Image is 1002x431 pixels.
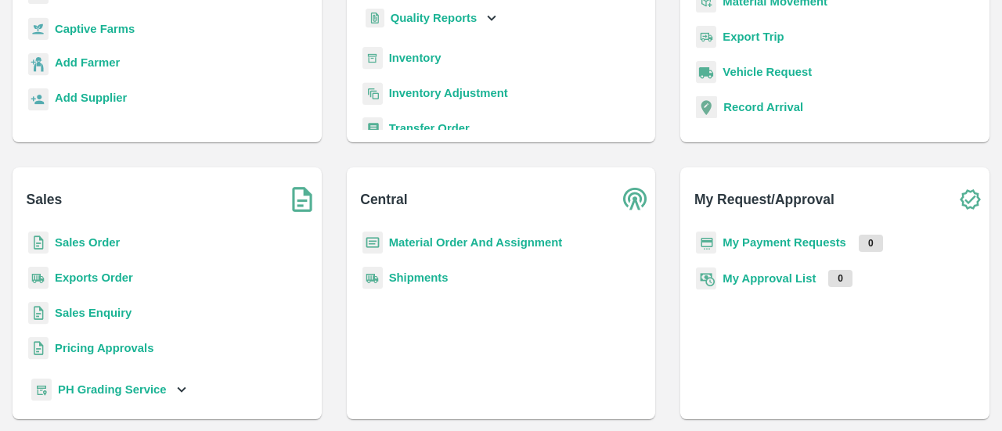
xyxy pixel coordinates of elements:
a: Pricing Approvals [55,342,153,354]
img: qualityReport [366,9,384,28]
b: Add Farmer [55,56,120,69]
img: farmer [28,53,49,76]
img: approval [696,267,716,290]
a: Captive Farms [55,23,135,35]
img: sales [28,232,49,254]
a: Export Trip [723,31,784,43]
img: whInventory [362,47,383,70]
p: 0 [828,270,852,287]
img: harvest [28,17,49,41]
a: Transfer Order [389,122,470,135]
b: Central [360,189,407,210]
a: My Payment Requests [723,236,846,249]
b: Quality Reports [391,12,478,24]
a: Record Arrival [723,101,803,113]
a: Vehicle Request [723,66,812,78]
img: sales [28,302,49,325]
a: Add Farmer [55,54,120,75]
img: whTracker [31,379,52,401]
p: 0 [859,235,883,252]
a: Shipments [389,271,449,284]
img: payment [696,232,716,254]
img: whTransfer [362,117,383,140]
a: Sales Enquiry [55,307,132,319]
a: Inventory Adjustment [389,87,508,99]
b: Add Supplier [55,92,127,104]
img: vehicle [696,61,716,84]
a: Exports Order [55,271,133,284]
img: delivery [696,26,716,48]
img: recordArrival [696,96,717,118]
div: PH Grading Service [28,372,190,408]
img: centralMaterial [362,232,383,254]
a: Add Supplier [55,89,127,110]
img: inventory [362,82,383,105]
a: Material Order And Assignment [389,236,563,249]
img: supplier [28,88,49,111]
img: shipments [28,267,49,289]
a: My Approval List [723,272,816,285]
b: Sales [27,189,63,210]
a: Sales Order [55,236,120,249]
img: sales [28,337,49,360]
img: check [950,180,989,219]
img: central [616,180,655,219]
a: Inventory [389,52,442,64]
div: Quality Reports [362,2,501,34]
img: shipments [362,267,383,289]
b: PH Grading Service [58,383,167,396]
b: My Request/Approval [694,189,834,210]
img: soSales [283,180,322,219]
